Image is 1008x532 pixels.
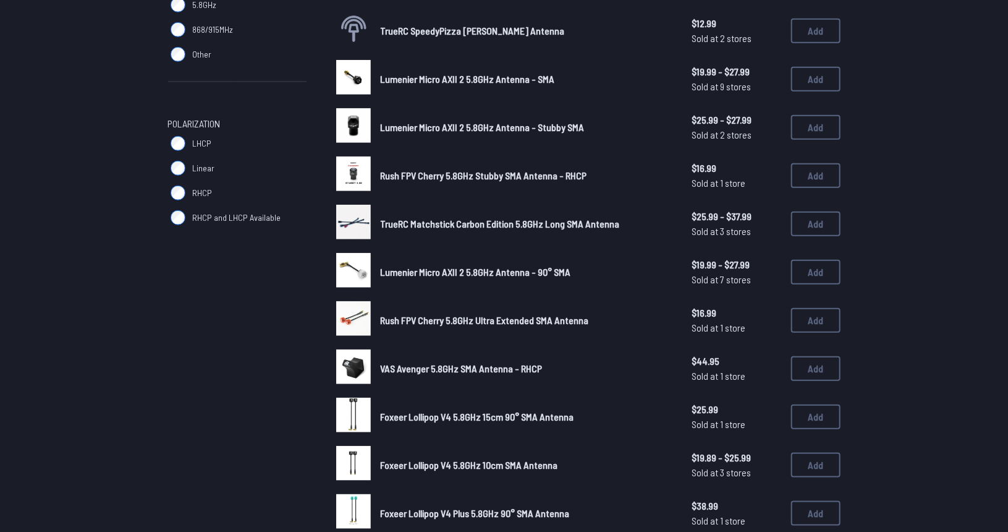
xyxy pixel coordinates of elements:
span: $19.99 - $27.99 [692,64,781,79]
span: Sold at 3 stores [692,465,781,480]
a: Rush FPV Cherry 5.8GHz Ultra Extended SMA Antenna [381,313,672,328]
a: Foxeer Lollipop V4 5.8GHz 10cm SMA Antenna [381,458,672,473]
span: Sold at 2 stores [692,31,781,46]
span: TrueRC SpeedyPizza [PERSON_NAME] Antenna [381,25,565,36]
input: RHCP [171,186,185,200]
img: image [336,301,371,336]
span: Sold at 1 store [692,176,781,191]
a: image [336,301,371,340]
button: Add [791,405,841,429]
span: Lumenier Micro AXII 2 5.8GHz Antenna - SMA [381,73,555,85]
button: Add [791,453,841,478]
span: $16.99 [692,306,781,320]
a: TrueRC Matchstick Carbon Edition 5.8GHz Long SMA Antenna [381,217,672,231]
span: RHCP [193,187,213,199]
img: image [336,398,371,432]
a: VAS Avenger 5.8GHz SMA Antenna - RHCP [381,361,672,376]
span: Sold at 1 store [692,417,781,432]
span: $25.99 - $27.99 [692,113,781,127]
span: $44.95 [692,354,781,369]
button: Add [791,67,841,92]
img: image [336,157,371,191]
a: Rush FPV Cherry 5.8GHz Stubby SMA Antenna - RHCP [381,168,672,183]
a: Foxeer Lollipop V4 Plus 5.8GHz 90° SMA Antenna [381,506,672,521]
a: image [336,446,371,484]
img: image [336,60,371,95]
input: LHCP [171,136,185,151]
span: Sold at 2 stores [692,127,781,142]
span: Sold at 1 store [692,513,781,528]
a: image [336,157,371,195]
button: Add [791,501,841,526]
span: Lumenier Micro AXII 2 5.8GHz Antenna - Stubby SMA [381,121,585,133]
a: image [336,205,371,243]
span: Foxeer Lollipop V4 Plus 5.8GHz 90° SMA Antenna [381,507,570,519]
button: Add [791,308,841,333]
span: $19.89 - $25.99 [692,450,781,465]
input: 868/915MHz [171,22,185,37]
input: Linear [171,161,185,176]
a: image [336,398,371,436]
span: Sold at 3 stores [692,224,781,239]
span: Other [193,48,212,61]
span: VAS Avenger 5.8GHz SMA Antenna - RHCP [381,363,543,374]
span: $19.99 - $27.99 [692,257,781,272]
span: $16.99 [692,161,781,176]
img: image [336,446,371,481]
button: Add [791,356,841,381]
span: 868/915MHz [193,24,234,36]
a: Foxeer Lollipop V4 5.8GHz 15cm 90° SMA Antenna [381,410,672,424]
img: image [336,108,371,143]
span: Linear [193,162,215,174]
a: Lumenier Micro AXII 2 5.8GHz Antenna - SMA [381,72,672,87]
span: LHCP [193,137,212,150]
span: Sold at 1 store [692,369,781,384]
span: Sold at 7 stores [692,272,781,287]
a: image [336,253,371,291]
a: image [336,350,371,388]
span: $38.99 [692,499,781,513]
a: TrueRC SpeedyPizza [PERSON_NAME] Antenna [381,24,672,38]
a: Lumenier Micro AXII 2 5.8GHz Antenna - 90° SMA [381,265,672,280]
span: Foxeer Lollipop V4 5.8GHz 10cm SMA Antenna [381,459,558,471]
span: $12.99 [692,16,781,31]
img: image [336,205,371,239]
span: Lumenier Micro AXII 2 5.8GHz Antenna - 90° SMA [381,266,571,278]
button: Add [791,212,841,236]
button: Add [791,115,841,140]
span: Sold at 1 store [692,320,781,335]
span: $25.99 - $37.99 [692,209,781,224]
a: Lumenier Micro AXII 2 5.8GHz Antenna - Stubby SMA [381,120,672,135]
span: Rush FPV Cherry 5.8GHz Stubby SMA Antenna - RHCP [381,169,587,181]
span: TrueRC Matchstick Carbon Edition 5.8GHz Long SMA Antenna [381,218,620,230]
span: Sold at 9 stores [692,79,781,94]
button: Add [791,260,841,285]
img: image [336,350,371,384]
img: image [336,494,371,529]
button: Add [791,163,841,188]
span: Foxeer Lollipop V4 5.8GHz 15cm 90° SMA Antenna [381,411,574,423]
img: image [336,253,371,288]
span: Polarization [168,116,221,131]
a: image [336,60,371,98]
span: Rush FPV Cherry 5.8GHz Ultra Extended SMA Antenna [381,314,589,326]
input: RHCP and LHCP Available [171,210,185,225]
button: Add [791,19,841,43]
span: $25.99 [692,402,781,417]
input: Other [171,47,185,62]
a: image [336,108,371,147]
span: RHCP and LHCP Available [193,212,281,224]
